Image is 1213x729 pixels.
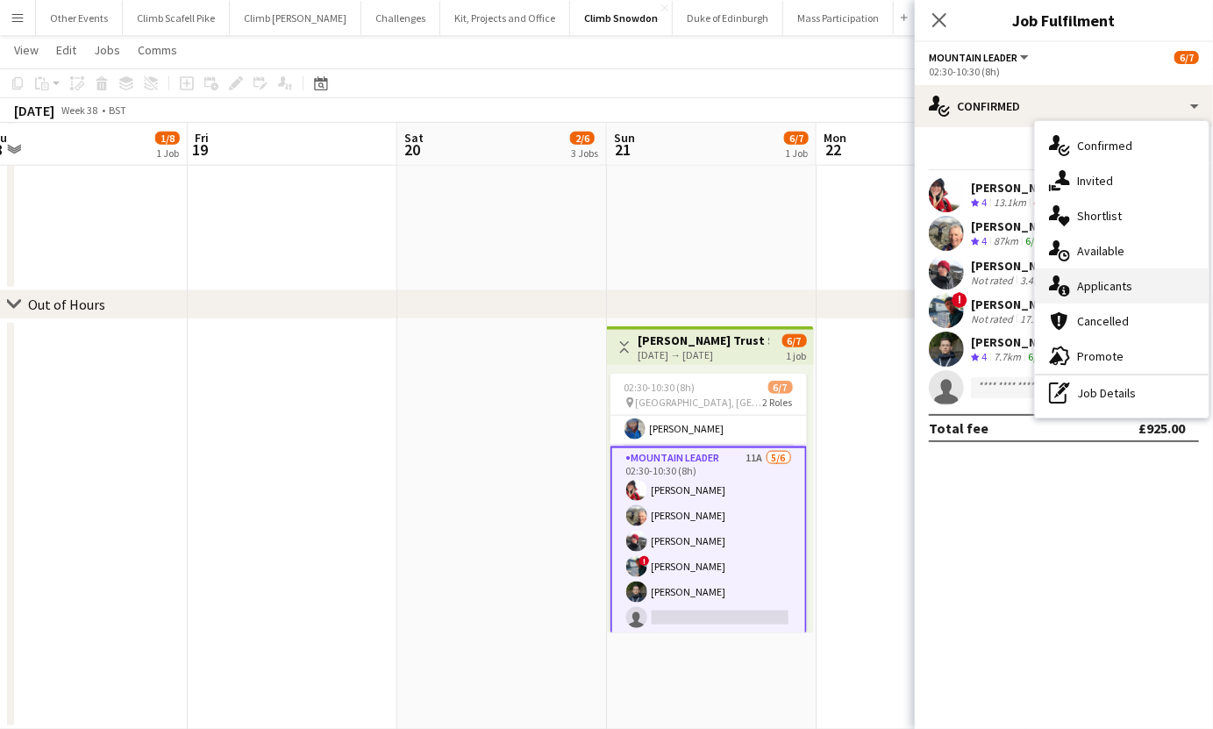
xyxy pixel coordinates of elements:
h3: [PERSON_NAME] Trust Sunrise CS T25Q2CS-9334 [639,332,769,348]
span: 2/6 [570,132,595,145]
span: Sun [614,130,635,146]
span: Mountain Leader [929,51,1017,64]
div: [DATE] [14,102,54,119]
span: Sat [404,130,424,146]
span: Comms [138,42,177,58]
div: [PERSON_NAME] [971,334,1064,350]
span: Jobs [94,42,120,58]
h3: Job Fulfilment [915,9,1213,32]
button: Duke of Edinburgh [673,1,783,35]
span: 1/8 [155,132,180,145]
span: 6/7 [784,132,809,145]
div: Promote [1035,339,1209,374]
div: Applicants [1035,268,1209,304]
div: 87km [990,234,1022,249]
span: [GEOGRAPHIC_DATA], [GEOGRAPHIC_DATA] [636,396,763,409]
a: Comms [131,39,184,61]
div: Not rated [971,274,1017,287]
span: 6/7 [782,334,807,347]
app-skills-label: 6/6 [1028,350,1042,363]
span: 4 [981,196,987,209]
div: 7.7km [990,350,1024,365]
div: [PERSON_NAME] [971,297,1077,312]
button: Climb [PERSON_NAME] [230,1,361,35]
span: 6/7 [768,381,793,394]
app-skills-label: 4/6 [1033,196,1047,209]
div: Confirmed [915,85,1213,127]
div: Cancelled [1035,304,1209,339]
button: Mass Participation [783,1,894,35]
span: 6/7 [1174,51,1199,64]
span: View [14,42,39,58]
span: 20 [402,139,424,160]
span: 02:30-10:30 (8h) [624,381,696,394]
div: BST [109,104,126,117]
button: Climb Scafell Pike [123,1,230,35]
a: Edit [49,39,83,61]
div: Confirmed [1035,128,1209,163]
div: Shortlist [1035,198,1209,233]
div: Not rated [971,312,1017,325]
span: 19 [192,139,209,160]
div: 02:30-10:30 (8h) [929,65,1199,78]
div: [PERSON_NAME] [971,218,1064,234]
div: 3.4km [1017,274,1051,287]
div: [DATE] → [DATE] [639,348,769,361]
span: Week 38 [58,104,102,117]
div: [PERSON_NAME] [971,180,1064,196]
span: ! [639,556,650,567]
span: ! [952,292,967,308]
span: 2 Roles [763,396,793,409]
span: 4 [981,234,987,247]
div: [PERSON_NAME] [971,258,1072,274]
button: Other Events [36,1,123,35]
div: 1 Job [785,147,808,160]
button: Climb Snowdon [570,1,673,35]
div: Invited [1035,163,1209,198]
div: Available [1035,233,1209,268]
div: 3 Jobs [571,147,598,160]
div: 1 Job [156,147,179,160]
app-card-role: Mountain Leader11A5/602:30-10:30 (8h)[PERSON_NAME][PERSON_NAME][PERSON_NAME]![PERSON_NAME][PERSON... [610,447,807,637]
div: 17.9km [1017,312,1056,325]
div: 13.1km [990,196,1030,211]
app-skills-label: 6/6 [1025,234,1039,247]
button: Mountain Leader [929,51,1031,64]
a: Jobs [87,39,127,61]
a: View [7,39,46,61]
span: 4 [981,350,987,363]
div: £925.00 [1138,419,1185,437]
button: Kit, Projects and Office [440,1,570,35]
div: Out of Hours [28,296,105,313]
span: Mon [824,130,846,146]
div: 1 job [787,347,807,362]
app-card-role: Event Team Coordinator1/102:30-10:30 (8h)[PERSON_NAME] [610,387,807,447]
app-job-card: 02:30-10:30 (8h)6/7 [GEOGRAPHIC_DATA], [GEOGRAPHIC_DATA]2 RolesEvent Team Coordinator1/102:30-10:... [610,374,807,633]
span: Fri [195,130,209,146]
span: 22 [821,139,846,160]
span: 21 [611,139,635,160]
div: Total fee [929,419,988,437]
button: Challenges [361,1,440,35]
div: Job Details [1035,375,1209,411]
span: Edit [56,42,76,58]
